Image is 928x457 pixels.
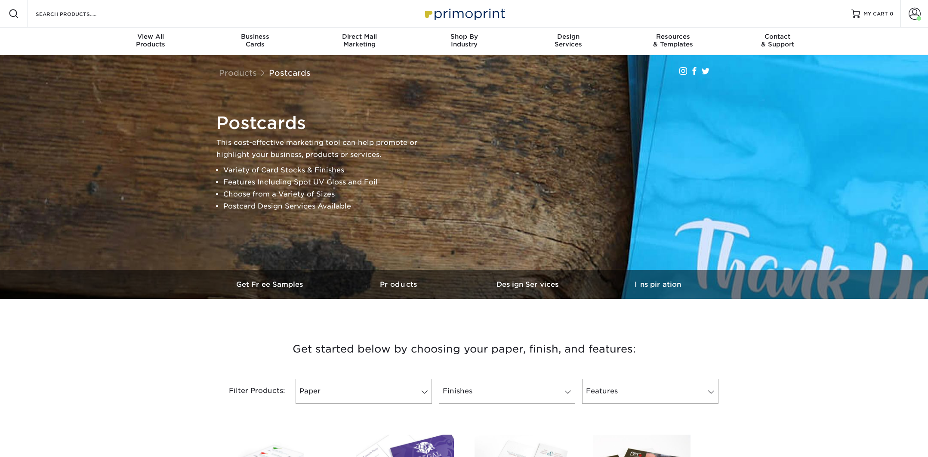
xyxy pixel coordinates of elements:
[99,28,203,55] a: View AllProducts
[203,33,307,48] div: Cards
[223,176,432,188] li: Features Including Spot UV Gloss and Foil
[516,28,621,55] a: DesignServices
[621,33,725,48] div: & Templates
[219,68,257,77] a: Products
[307,28,412,55] a: Direct MailMarketing
[35,9,119,19] input: SEARCH PRODUCTS.....
[203,33,307,40] span: Business
[223,188,432,200] li: Choose from a Variety of Sizes
[621,33,725,40] span: Resources
[516,33,621,48] div: Services
[296,379,432,404] a: Paper
[213,330,716,368] h3: Get started below by choosing your paper, finish, and features:
[863,10,888,18] span: MY CART
[307,33,412,48] div: Marketing
[464,280,593,288] h3: Design Services
[412,33,516,48] div: Industry
[335,270,464,299] a: Products
[412,33,516,40] span: Shop By
[216,113,432,133] h1: Postcards
[516,33,621,40] span: Design
[412,28,516,55] a: Shop ByIndustry
[621,28,725,55] a: Resources& Templates
[99,33,203,40] span: View All
[464,270,593,299] a: Design Services
[216,137,432,161] p: This cost-effective marketing tool can help promote or highlight your business, products or servi...
[206,379,292,404] div: Filter Products:
[99,33,203,48] div: Products
[593,270,722,299] a: Inspiration
[335,280,464,288] h3: Products
[421,4,507,23] img: Primoprint
[307,33,412,40] span: Direct Mail
[203,28,307,55] a: BusinessCards
[725,28,830,55] a: Contact& Support
[725,33,830,48] div: & Support
[725,33,830,40] span: Contact
[223,164,432,176] li: Variety of Card Stocks & Finishes
[439,379,575,404] a: Finishes
[593,280,722,288] h3: Inspiration
[206,280,335,288] h3: Get Free Samples
[223,200,432,212] li: Postcard Design Services Available
[206,270,335,299] a: Get Free Samples
[269,68,311,77] a: Postcards
[582,379,718,404] a: Features
[890,11,894,17] span: 0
